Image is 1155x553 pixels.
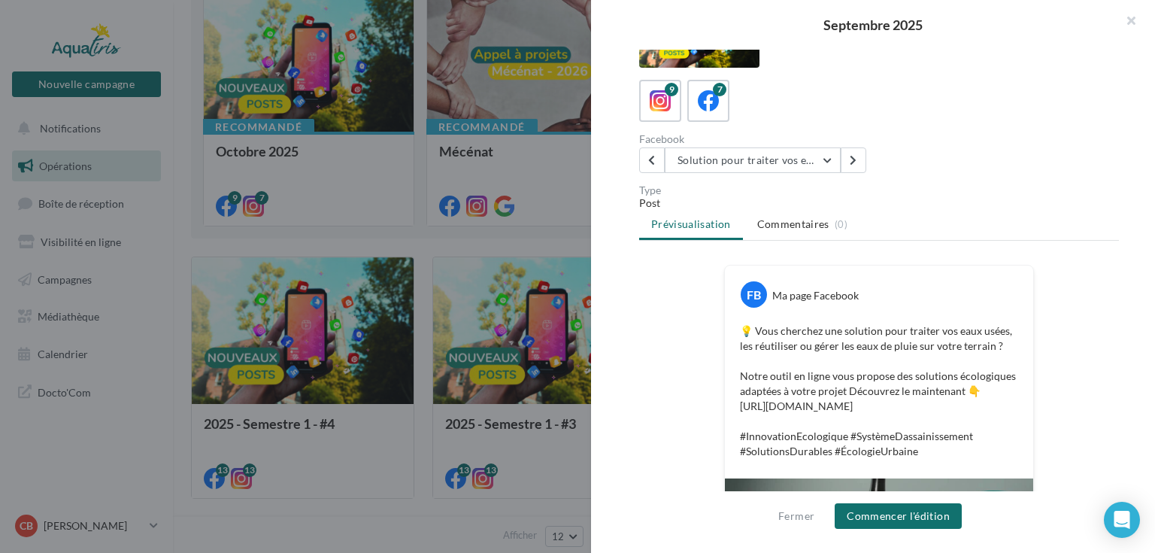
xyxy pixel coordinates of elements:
[757,217,829,232] span: Commentaires
[835,218,847,230] span: (0)
[835,503,962,529] button: Commencer l'édition
[1104,502,1140,538] div: Open Intercom Messenger
[713,83,726,96] div: 7
[665,83,678,96] div: 9
[639,196,1119,211] div: Post
[639,185,1119,196] div: Type
[772,288,859,303] div: Ma page Facebook
[615,18,1131,32] div: Septembre 2025
[772,507,820,525] button: Fermer
[639,134,873,144] div: Facebook
[665,147,841,173] button: Solution pour traiter vos eaux
[740,324,1018,459] p: 💡 Vous cherchez une solution pour traiter vos eaux usées, les réutiliser ou gérer les eaux de plu...
[741,281,767,308] div: FB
